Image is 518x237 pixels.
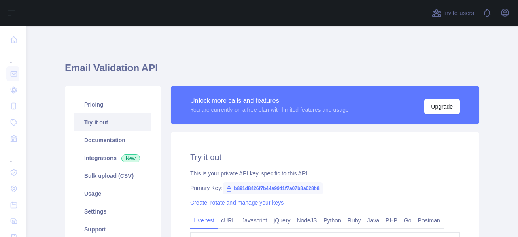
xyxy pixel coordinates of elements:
[344,214,364,227] a: Ruby
[270,214,293,227] a: jQuery
[6,49,19,65] div: ...
[65,62,479,81] h1: Email Validation API
[190,106,349,114] div: You are currently on a free plan with limited features and usage
[382,214,401,227] a: PHP
[190,152,460,163] h2: Try it out
[74,149,151,167] a: Integrations New
[190,184,460,192] div: Primary Key:
[401,214,415,227] a: Go
[121,154,140,162] span: New
[190,199,284,206] a: Create, rotate and manage your keys
[74,167,151,185] a: Bulk upload (CSV)
[6,147,19,164] div: ...
[293,214,320,227] a: NodeJS
[190,96,349,106] div: Unlock more calls and features
[74,131,151,149] a: Documentation
[320,214,344,227] a: Python
[238,214,270,227] a: Javascript
[190,169,460,177] div: This is your private API key, specific to this API.
[218,214,238,227] a: cURL
[74,96,151,113] a: Pricing
[443,9,474,18] span: Invite users
[190,214,218,227] a: Live test
[364,214,383,227] a: Java
[74,203,151,220] a: Settings
[424,99,460,114] button: Upgrade
[415,214,444,227] a: Postman
[74,185,151,203] a: Usage
[430,6,476,19] button: Invite users
[74,113,151,131] a: Try it out
[223,182,323,194] span: b891d8426f7b44e9941f7a07b8a628b8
